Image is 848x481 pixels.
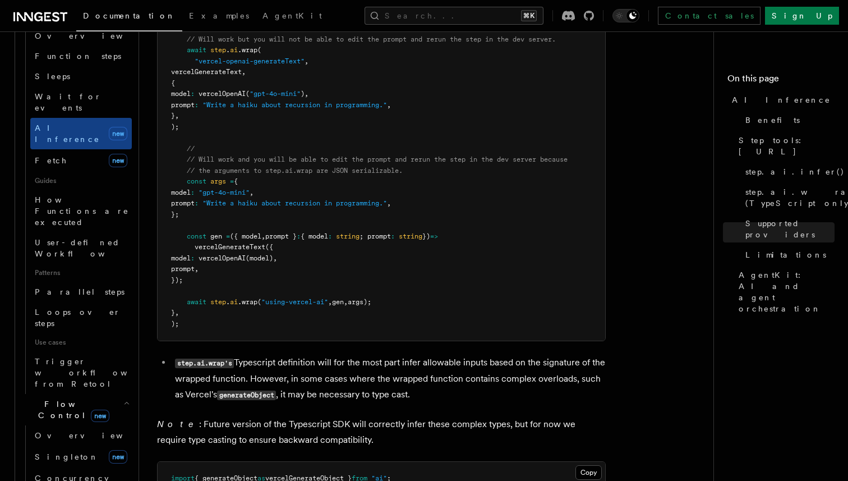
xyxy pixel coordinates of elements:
span: .wrap [238,46,257,54]
a: Sleeps [30,66,132,86]
span: Step tools: [URL] [739,135,835,157]
span: "gpt-4o-mini" [199,189,250,196]
span: vercelGenerateText [195,243,265,251]
a: Trigger workflows from Retool [30,351,132,394]
span: }; [171,210,179,218]
a: Contact sales [658,7,761,25]
a: AI Inference [727,90,835,110]
span: new [109,127,127,140]
span: Function steps [35,52,121,61]
a: Documentation [76,3,182,31]
span: ({ [265,243,273,251]
span: "vercel-openai-generateText" [195,57,305,65]
span: Fetch [35,156,67,165]
kbd: ⌘K [521,10,537,21]
span: const [187,177,206,185]
span: }); [171,276,183,284]
a: Supported providers [741,213,835,245]
a: step.ai.infer() [741,162,835,182]
span: ( [257,46,261,54]
button: Toggle dark mode [612,9,639,22]
span: model [171,254,191,262]
a: Overview [30,425,132,446]
span: Sleeps [35,72,70,81]
span: vercelGenerateText [171,68,242,76]
span: Loops over steps [35,308,121,328]
span: ; prompt [360,232,391,240]
span: .wrap [238,298,257,306]
span: , [328,298,332,306]
span: , [305,90,308,98]
span: : [297,232,301,240]
a: Sign Up [765,7,839,25]
a: User-defined Workflows [30,232,132,264]
span: How Functions are executed [35,195,129,227]
span: Flow Control [20,398,123,421]
span: , [195,265,199,273]
span: ( [246,90,250,98]
span: , [250,189,254,196]
div: Steps & Workflows [20,26,132,394]
span: . [226,298,230,306]
span: vercelOpenAI [199,90,246,98]
span: "Write a haiku about recursion in programming." [202,199,387,207]
span: : [391,232,395,240]
span: // the arguments to step.ai.wrap are JSON serializable. [187,167,403,175]
span: prompt } [265,232,297,240]
a: Singletonnew [30,446,132,468]
a: Wait for events [30,86,132,118]
span: gen [210,232,222,240]
span: AgentKit [262,11,322,20]
span: , [344,298,348,306]
span: prompt [171,101,195,109]
span: Trigger workflows from Retool [35,357,158,388]
a: How Functions are executed [30,190,132,232]
span: Wait for events [35,92,102,112]
span: , [387,101,391,109]
span: Documentation [83,11,176,20]
a: AgentKit: AI and agent orchestration [734,265,835,319]
span: Overview [35,31,150,40]
span: prompt [171,199,195,207]
span: args); [348,298,371,306]
span: , [387,199,391,207]
span: ({ model [230,232,261,240]
span: , [305,57,308,65]
a: Examples [182,3,256,30]
span: = [230,177,234,185]
span: "using-vercel-ai" [261,298,328,306]
a: Limitations [741,245,835,265]
span: await [187,46,206,54]
span: new [91,410,109,422]
span: : [195,101,199,109]
span: } [171,112,175,120]
span: }) [422,232,430,240]
button: Copy [575,465,602,480]
span: vercelOpenAI [199,254,246,262]
button: Flow Controlnew [20,394,132,425]
code: step.ai.wrap's [175,359,234,368]
span: await [187,298,206,306]
span: // Will work but you will not be able to edit the prompt and rerun the step in the dev server. [187,35,556,43]
span: { model [301,232,328,240]
span: ); [171,320,179,328]
span: Singleton [35,452,99,461]
span: step [210,298,226,306]
a: Benefits [741,110,835,130]
span: , [273,254,277,262]
span: Benefits [745,114,800,126]
a: Overview [30,26,132,46]
a: Parallel steps [30,282,132,302]
span: step [210,46,226,54]
a: Function steps [30,46,132,66]
span: , [242,68,246,76]
span: . [226,46,230,54]
span: = [226,232,230,240]
span: Use cases [30,333,132,351]
span: : [191,254,195,262]
span: new [109,154,127,167]
span: "Write a haiku about recursion in programming." [202,101,387,109]
h4: On this page [727,72,835,90]
span: Patterns [30,264,132,282]
span: AI Inference [732,94,831,106]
